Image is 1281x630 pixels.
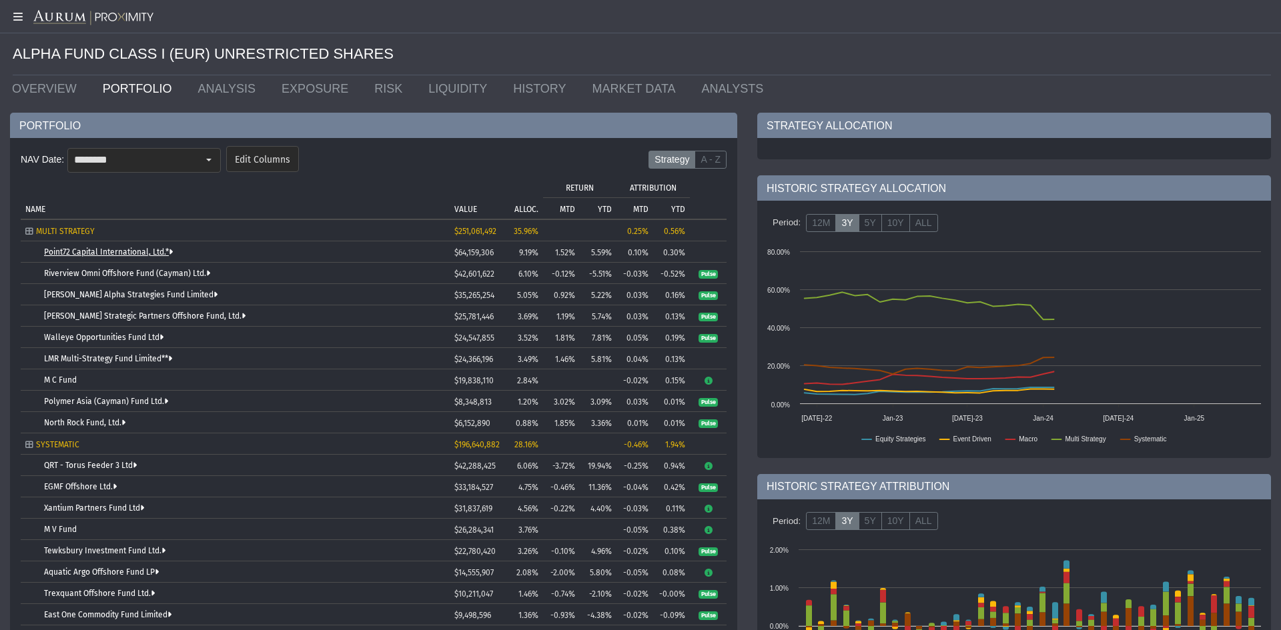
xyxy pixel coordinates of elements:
label: 3Y [835,512,859,531]
label: ALL [909,512,938,531]
span: 1.36% [518,611,538,620]
span: $196,640,882 [454,440,500,449]
td: Column ALLOC. [500,176,543,219]
a: Pulse [699,333,718,342]
a: [PERSON_NAME] Alpha Strategies Fund Limited [44,290,218,299]
td: 5.59% [580,241,616,263]
td: 5.80% [580,561,616,583]
a: ANALYSIS [187,75,272,102]
td: 0.05% [616,327,653,348]
td: -0.04% [616,476,653,497]
span: Pulse [699,270,718,279]
td: 0.42% [653,476,690,497]
text: [DATE]-24 [1103,415,1134,422]
td: 0.04% [616,348,653,369]
a: Pulse [699,290,718,299]
td: 0.01% [653,391,690,412]
td: -2.10% [580,583,616,604]
td: 0.11% [653,497,690,519]
div: 1.94% [658,440,685,449]
p: ATTRIBUTION [630,183,677,193]
span: $26,284,341 [454,525,494,535]
label: A - Z [695,151,727,169]
td: -4.38% [580,604,616,625]
text: Jan-25 [1184,415,1205,422]
span: Pulse [699,419,718,429]
label: ALL [909,214,938,233]
td: -0.02% [616,369,653,391]
span: Pulse [699,547,718,557]
p: RETURN [566,183,594,193]
td: 1.46% [543,348,580,369]
td: -0.03% [616,263,653,284]
span: $25,781,446 [454,312,494,321]
a: Pulse [699,397,718,406]
span: 1.20% [518,397,538,407]
text: 80.00% [767,249,790,256]
td: -0.93% [543,604,580,625]
span: 5.05% [517,291,538,300]
a: Trexquant Offshore Fund Ltd. [44,589,155,598]
td: 0.13% [653,348,690,369]
label: 5Y [859,214,882,233]
a: LMR Multi-Strategy Fund Limited** [44,354,172,363]
span: 6.10% [518,269,538,279]
a: RISK [364,75,418,102]
td: -0.74% [543,583,580,604]
p: MTD [560,205,575,214]
span: 3.26% [518,547,538,556]
span: Pulse [699,313,718,322]
span: $251,061,492 [454,227,496,236]
text: Multi Strategy [1065,435,1106,443]
td: 0.10% [653,540,690,561]
td: 0.19% [653,327,690,348]
div: NAV Date: [21,148,67,171]
text: 40.00% [767,325,790,332]
p: ALLOC. [514,205,538,214]
span: Pulse [699,611,718,621]
span: 4.75% [518,483,538,492]
a: EXPOSURE [272,75,364,102]
div: Period: [767,510,806,533]
text: Event Driven [953,435,991,443]
a: Riverview Omni Offshore Fund (Cayman) Ltd. [44,269,210,278]
a: Walleye Opportunities Fund Ltd [44,333,163,342]
span: 1.46% [518,589,538,599]
td: -0.05% [616,561,653,583]
td: -0.12% [543,263,580,284]
text: 0.00% [770,623,789,630]
td: 0.01% [653,412,690,433]
td: 0.15% [653,369,690,391]
td: 7.81% [580,327,616,348]
td: 3.02% [543,391,580,412]
a: Tewksbury Investment Fund Ltd. [44,546,165,555]
span: $35,265,254 [454,291,494,300]
a: Pulse [699,269,718,278]
td: 0.08% [653,561,690,583]
td: Column NAME [21,176,450,219]
p: YTD [671,205,685,214]
span: 9.19% [519,248,538,257]
a: Polymer Asia (Cayman) Fund Ltd. [44,397,168,406]
span: $9,498,596 [454,611,491,620]
td: 5.74% [580,305,616,327]
span: $19,838,110 [454,376,494,385]
td: 3.09% [580,391,616,412]
td: -0.03% [616,497,653,519]
td: 1.85% [543,412,580,433]
td: Column YTD [653,197,690,219]
td: 4.96% [580,540,616,561]
td: 0.03% [616,284,653,305]
span: 0.88% [516,419,538,428]
td: 5.81% [580,348,616,369]
span: $8,348,813 [454,397,492,407]
div: 0.56% [658,227,685,236]
td: Column [690,176,727,219]
span: $24,547,855 [454,333,494,343]
a: Point72 Capital International, Ltd.* [44,247,173,257]
label: 10Y [881,512,910,531]
div: 0.25% [621,227,649,236]
td: Column YTD [580,197,616,219]
label: 10Y [881,214,910,233]
span: $10,211,047 [454,589,493,599]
